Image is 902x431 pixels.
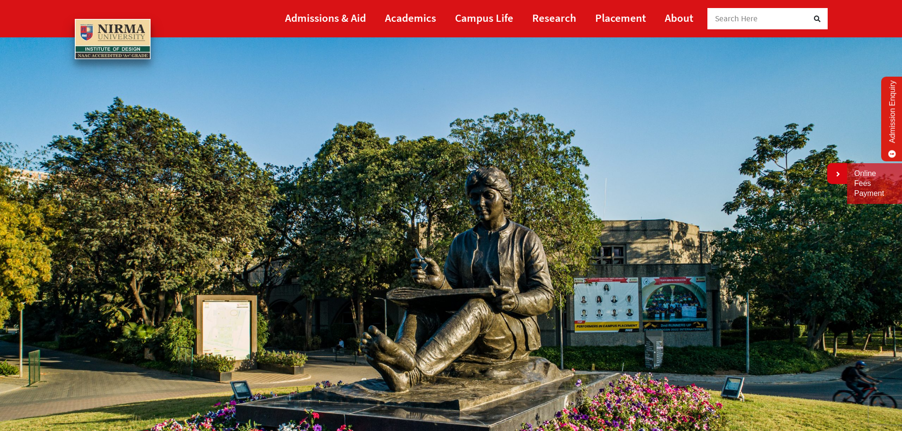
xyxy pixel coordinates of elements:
a: Placement [595,7,646,28]
a: Academics [385,7,436,28]
span: Search Here [715,13,758,24]
a: Campus Life [455,7,513,28]
a: Online Fees Payment [854,169,895,198]
a: Research [532,7,576,28]
img: main_logo [75,19,151,60]
a: About [665,7,693,28]
a: Admissions & Aid [285,7,366,28]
